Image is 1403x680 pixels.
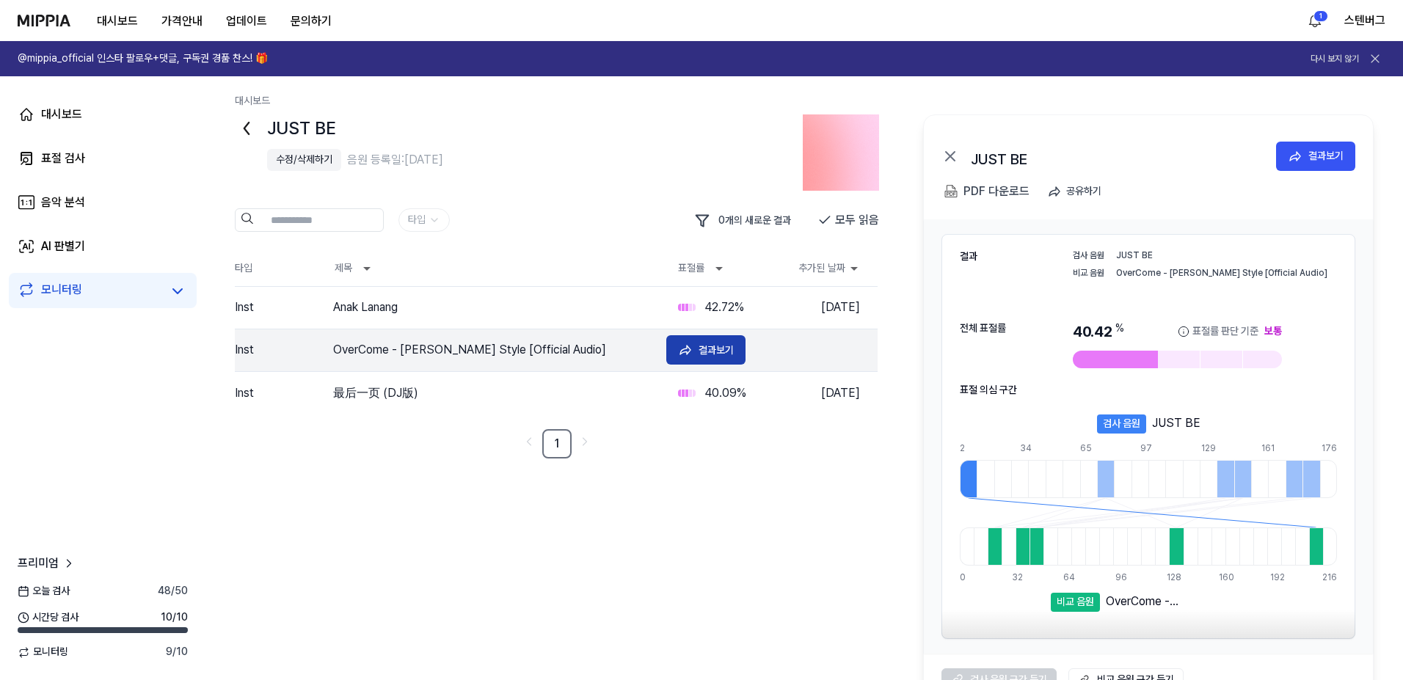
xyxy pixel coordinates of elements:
[960,383,1017,398] h2: 표절 의심 구간
[1106,593,1247,606] div: OverCome - [PERSON_NAME] Style [Official Audio]
[666,335,746,365] button: 결과보기
[9,229,197,264] a: AI 판별기
[235,251,323,286] th: 타입
[971,147,1264,165] div: JUST BE
[803,114,879,191] img: thumbnail_240_14.png
[1219,571,1233,584] div: 160
[960,571,974,584] div: 0
[1097,414,1146,434] div: 검사 음원
[1080,442,1097,455] div: 65
[1073,249,1109,262] div: 검사 음원
[41,150,85,167] div: 표절 검사
[1270,571,1284,584] div: 192
[41,106,82,123] div: 대시보드
[1051,593,1100,612] div: 비교 음원
[1167,571,1181,584] div: 128
[1261,442,1278,455] div: 161
[1041,177,1113,206] button: 공유하기
[333,299,655,316] div: Anak Lanang
[809,373,878,414] td: [DATE]
[960,442,977,455] div: 2
[85,7,150,36] button: 대시보드
[18,584,70,599] span: 오늘 검사
[704,299,744,316] div: 42.72 %
[166,645,188,659] span: 9 / 10
[18,51,268,66] h1: @mippia_official 인스타 팔로우+댓글, 구독권 경품 찬스! 🎁
[1066,183,1101,199] div: 공유하기
[18,555,59,572] span: 프리미엄
[1020,442,1037,455] div: 34
[1073,321,1282,342] div: 40.42
[41,194,85,211] div: 음악 분석
[1140,442,1157,455] div: 97
[1115,571,1129,584] div: 96
[688,208,803,233] button: 0개의 새로운 결과
[1308,147,1344,164] div: 결과보기
[9,185,197,220] a: 음악 분석
[41,281,82,301] div: 모니터링
[1152,414,1200,432] div: JUST BE
[241,213,253,225] img: Search
[235,429,879,458] nav: pagination
[161,610,188,625] span: 10 / 10
[158,584,188,599] span: 48 / 50
[963,182,1030,201] div: PDF 다운로드
[1306,12,1324,29] img: 알림
[784,251,878,286] th: 추가된 날짜
[323,251,655,286] th: 제목
[235,95,270,106] a: 대시보드
[1063,571,1077,584] div: 64
[542,429,572,458] a: 1
[214,1,279,41] a: 업데이트
[18,281,161,301] a: 모니터링
[1311,53,1359,65] button: 다시 보지 않기
[1115,321,1124,342] div: %
[276,153,332,167] div: 수정/삭제하기
[279,7,343,36] button: 문의하기
[699,342,734,358] div: 결과보기
[1201,442,1218,455] div: 129
[1178,321,1282,342] button: 표절률 판단 기준보통
[1322,571,1337,584] div: 216
[235,287,323,328] td: Inst
[1192,324,1258,339] div: 표절률 판단 기준
[1276,142,1355,171] button: 결과보기
[267,149,341,171] button: 수정/삭제하기
[575,431,595,452] a: Go to next page
[817,208,879,232] button: 모두 읽음
[960,321,1058,336] div: 전체 표절률
[18,610,79,625] span: 시간당 검사
[1313,10,1328,22] div: 1
[214,7,279,36] button: 업데이트
[1116,249,1337,262] div: JUST BE
[1344,12,1385,29] button: 스텐버그
[9,97,197,132] a: 대시보드
[18,555,76,572] a: 프리미엄
[267,114,788,142] div: JUST BE
[333,384,655,402] div: 最后一页 (DJ版)
[519,431,539,452] a: Go to previous page
[9,141,197,176] a: 표절 검사
[944,185,958,198] img: PDF Download
[150,7,214,36] button: 가격안내
[1116,267,1337,279] div: OverCome - [PERSON_NAME] Style [Official Audio]
[18,645,68,659] span: 모니터링
[235,329,323,370] td: Inst
[235,373,323,414] td: Inst
[1264,324,1282,339] div: 보통
[666,251,784,286] th: 표절률
[347,151,443,169] div: 음원 등록일: [DATE]
[924,219,1373,654] a: 결과검사 음원JUST BE비교 음원OverCome - [PERSON_NAME] Style [Official Audio]전체 표절률40.42%표절률 판단 기준보통표절 의심 구간...
[1322,442,1337,455] div: 176
[1303,9,1327,32] button: 알림1
[1012,571,1026,584] div: 32
[18,15,70,26] img: logo
[704,384,746,402] div: 40.09 %
[41,238,85,255] div: AI 판별기
[941,177,1032,206] button: PDF 다운로드
[809,287,878,328] td: [DATE]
